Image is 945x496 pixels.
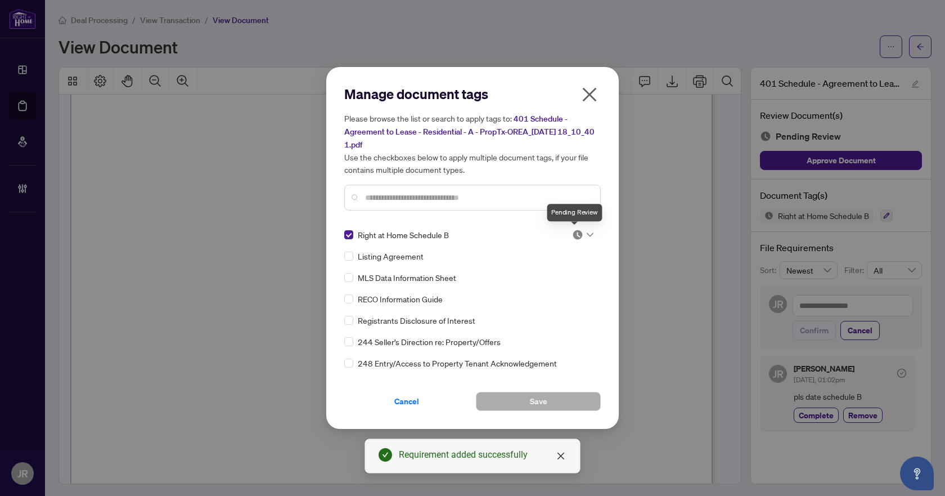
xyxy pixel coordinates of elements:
[344,114,595,150] span: 401 Schedule - Agreement to Lease - Residential - A - PropTx-OREA_[DATE] 18_10_40 1.pdf
[556,452,565,461] span: close
[379,448,392,462] span: check-circle
[572,229,583,240] img: status
[358,229,449,241] span: Right at Home Schedule B
[394,392,419,410] span: Cancel
[399,448,566,462] div: Requirement added successfully
[344,112,601,176] h5: Please browse the list or search to apply tags to: Use the checkboxes below to apply multiple doc...
[358,336,501,348] span: 244 Seller’s Direction re: Property/Offers
[900,457,934,490] button: Open asap
[344,85,601,103] h2: Manage document tags
[344,392,469,411] button: Cancel
[358,271,456,284] span: MLS Data Information Sheet
[358,357,557,369] span: 248 Entry/Access to Property Tenant Acknowledgement
[555,450,567,462] a: Close
[580,86,598,104] span: close
[358,314,475,327] span: Registrants Disclosure of Interest
[358,293,443,305] span: RECO Information Guide
[358,250,424,262] span: Listing Agreement
[476,392,601,411] button: Save
[572,229,593,240] span: Pending Review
